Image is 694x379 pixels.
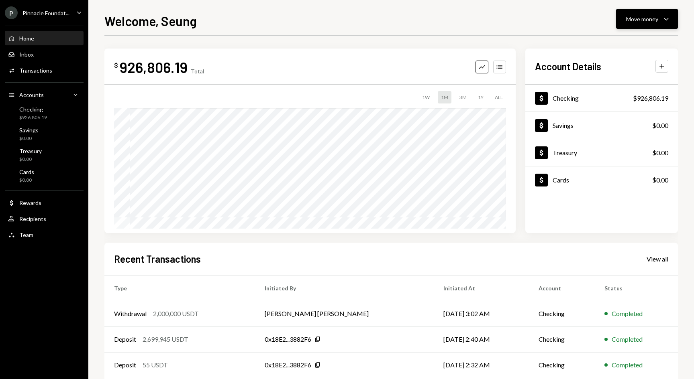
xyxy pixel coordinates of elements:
[434,352,529,378] td: [DATE] 2:32 AM
[456,91,470,103] div: 3M
[19,35,34,42] div: Home
[265,334,311,344] div: 0x18E2...3882F6
[104,13,197,29] h1: Welcome, Seung
[612,360,643,370] div: Completed
[529,301,595,326] td: Checking
[114,360,136,370] div: Deposit
[525,166,678,193] a: Cards$0.00
[434,326,529,352] td: [DATE] 2:40 AM
[5,6,18,19] div: P
[114,309,147,318] div: Withdrawal
[652,175,668,185] div: $0.00
[19,168,34,175] div: Cards
[19,148,42,154] div: Treasury
[143,360,168,370] div: 55 USDT
[616,9,678,29] button: Move money
[5,63,84,77] a: Transactions
[553,94,579,102] div: Checking
[438,91,451,103] div: 1M
[191,68,204,75] div: Total
[553,176,569,184] div: Cards
[647,255,668,263] div: View all
[529,352,595,378] td: Checking
[529,326,595,352] td: Checking
[535,60,601,73] h2: Account Details
[120,58,188,76] div: 926,806.19
[19,199,41,206] div: Rewards
[525,85,678,111] a: Checking$926,806.19
[19,106,47,113] div: Checking
[5,145,84,164] a: Treasury$0.00
[626,15,658,23] div: Move money
[19,67,52,74] div: Transactions
[153,309,199,318] div: 2,000,000 USDT
[255,275,434,301] th: Initiated By
[22,10,69,16] div: Pinnacle Foundat...
[553,122,574,129] div: Savings
[475,91,487,103] div: 1Y
[5,211,84,226] a: Recipients
[595,275,678,301] th: Status
[114,252,201,266] h2: Recent Transactions
[19,51,34,58] div: Inbox
[652,148,668,158] div: $0.00
[5,103,84,123] a: Checking$926,806.19
[492,91,506,103] div: ALL
[5,195,84,210] a: Rewards
[434,275,529,301] th: Initiated At
[612,334,643,344] div: Completed
[5,227,84,242] a: Team
[19,135,39,142] div: $0.00
[19,127,39,134] div: Savings
[525,112,678,139] a: Savings$0.00
[612,309,643,318] div: Completed
[647,254,668,263] a: View all
[5,124,84,144] a: Savings$0.00
[5,166,84,185] a: Cards$0.00
[419,91,433,103] div: 1W
[19,177,34,184] div: $0.00
[19,114,47,121] div: $926,806.19
[553,149,577,156] div: Treasury
[19,215,46,222] div: Recipients
[525,139,678,166] a: Treasury$0.00
[19,91,44,98] div: Accounts
[529,275,595,301] th: Account
[104,275,255,301] th: Type
[143,334,188,344] div: 2,699,945 USDT
[633,93,668,103] div: $926,806.19
[434,301,529,326] td: [DATE] 3:02 AM
[265,360,311,370] div: 0x18E2...3882F6
[5,87,84,102] a: Accounts
[19,231,33,238] div: Team
[255,301,434,326] td: [PERSON_NAME] [PERSON_NAME]
[5,47,84,61] a: Inbox
[19,156,42,163] div: $0.00
[5,31,84,45] a: Home
[114,61,118,69] div: $
[114,334,136,344] div: Deposit
[652,121,668,130] div: $0.00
